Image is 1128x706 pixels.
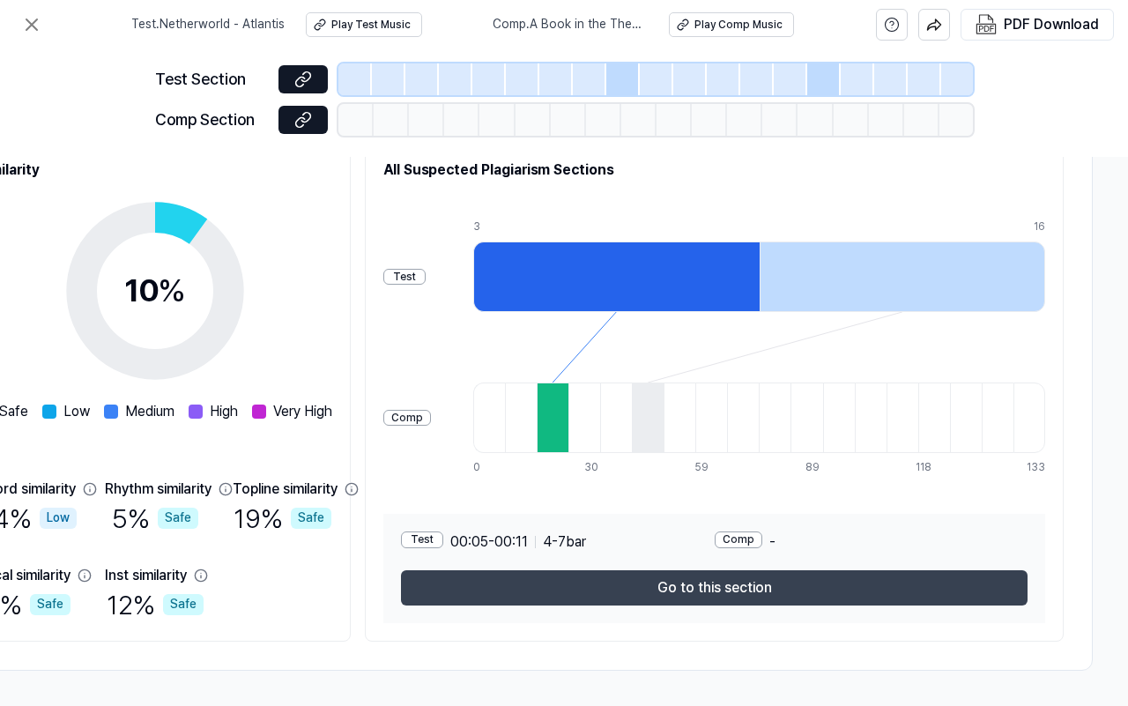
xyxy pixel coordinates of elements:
[584,460,616,475] div: 30
[976,14,997,35] img: PDF Download
[107,586,204,623] div: 12 %
[124,267,186,315] div: 10
[331,18,411,33] div: Play Test Music
[63,401,90,422] span: Low
[669,12,794,37] button: Play Comp Music
[876,9,908,41] button: help
[155,108,268,133] div: Comp Section
[291,508,331,529] div: Safe
[158,271,186,309] span: %
[401,531,443,548] div: Test
[105,565,187,586] div: Inst similarity
[715,531,1028,553] div: -
[715,531,762,548] div: Comp
[163,594,204,615] div: Safe
[450,531,528,553] span: 00:05 - 00:11
[131,16,285,33] span: Test . Netherworld - Atlantis
[1027,460,1045,475] div: 133
[273,401,332,422] span: Very High
[1034,219,1045,234] div: 16
[972,10,1102,40] button: PDF Download
[916,460,947,475] div: 118
[112,500,198,537] div: 5 %
[926,17,942,33] img: share
[155,67,268,93] div: Test Section
[158,508,198,529] div: Safe
[473,460,505,475] div: 0
[401,570,1028,606] button: Go to this section
[694,18,783,33] div: Play Comp Music
[383,269,426,286] div: Test
[383,410,431,427] div: Comp
[125,401,174,422] span: Medium
[473,219,760,234] div: 3
[694,460,726,475] div: 59
[233,479,338,500] div: Topline similarity
[383,160,1045,181] h2: All Suspected Plagiarism Sections
[805,460,837,475] div: 89
[210,401,238,422] span: High
[306,12,422,37] button: Play Test Music
[1004,13,1099,36] div: PDF Download
[543,531,586,553] span: 4 - 7 bar
[30,594,70,615] div: Safe
[105,479,211,500] div: Rhythm similarity
[40,508,77,529] div: Low
[884,16,900,33] svg: help
[493,16,648,33] span: Comp . A Book in the Theme
[234,500,331,537] div: 19 %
